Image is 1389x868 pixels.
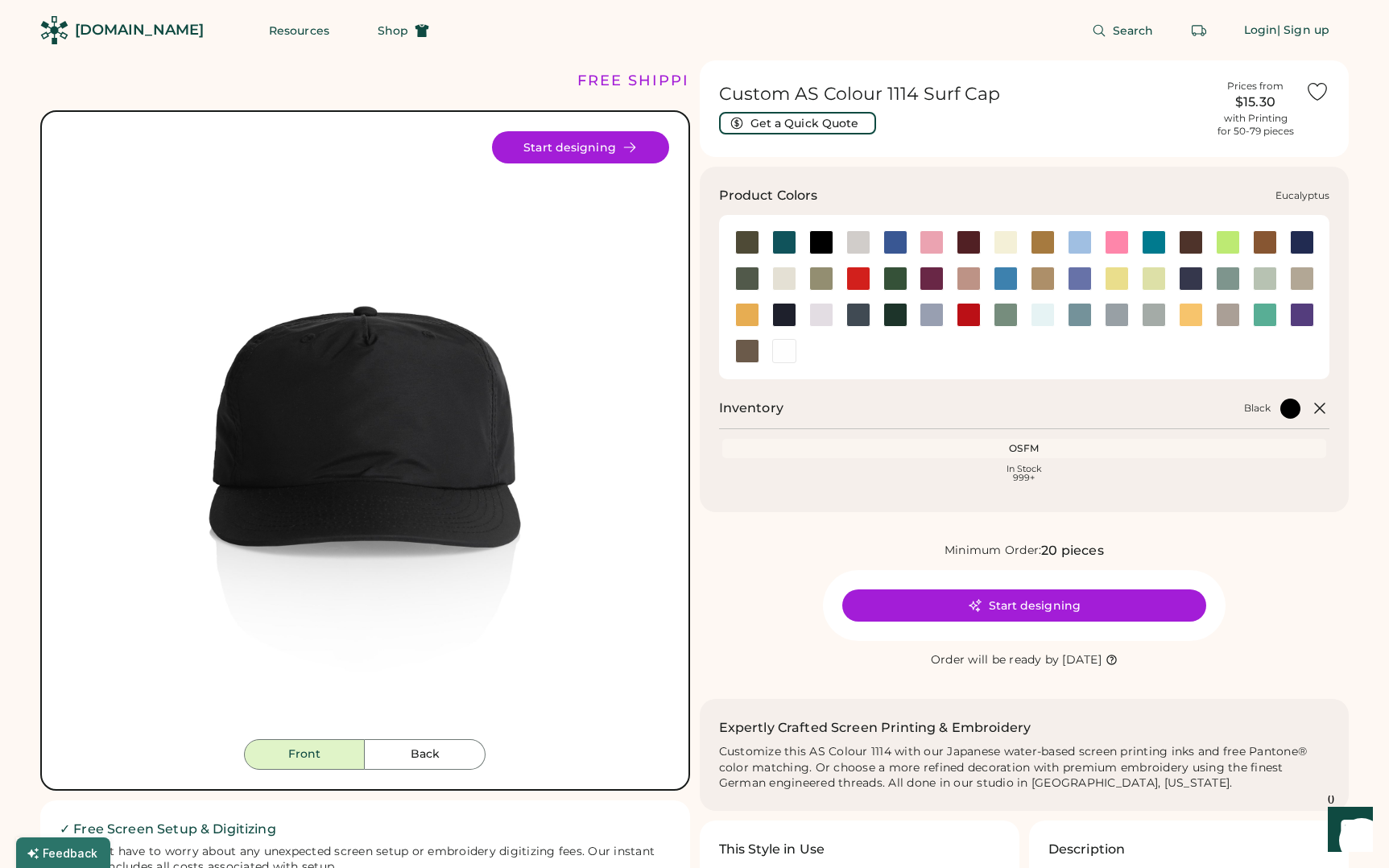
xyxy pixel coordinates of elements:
[1275,189,1329,202] div: Eucalyptus
[719,718,1031,738] h2: Expertly Crafted Screen Printing & Embroidery
[719,399,783,418] h2: Inventory
[726,442,1324,455] div: OSFM
[1244,402,1271,415] div: Black
[1313,796,1382,865] iframe: Front Chat
[1217,112,1294,138] div: with Printing for 50-79 pieces
[945,543,1042,559] div: Minimum Order:
[719,186,818,205] h3: Product Colors
[719,744,1330,792] div: Customize this AS Colour 1114 with our Japanese water-based screen printing inks and free Pantone...
[61,131,669,739] div: 1114 Style Image
[378,25,408,36] span: Shop
[1277,23,1329,39] div: | Sign up
[842,589,1206,622] button: Start designing
[1062,652,1102,668] div: [DATE]
[1113,25,1154,36] span: Search
[1048,840,1126,859] h3: Description
[1215,93,1296,112] div: $15.30
[244,739,365,770] button: Front
[719,840,825,859] h3: This Style in Use
[1183,14,1215,47] button: Retrieve an order
[719,83,1206,105] h1: Custom AS Colour 1114 Surf Cap
[1041,541,1103,560] div: 20 pieces
[492,131,669,163] button: Start designing
[577,70,716,92] div: FREE SHIPPING
[365,739,486,770] button: Back
[1073,14,1173,47] button: Search
[75,20,204,40] div: [DOMAIN_NAME]
[60,820,671,839] h2: ✓ Free Screen Setup & Digitizing
[61,131,669,739] img: 1114 - Black Front Image
[40,16,68,44] img: Rendered Logo - Screens
[250,14,349,47] button: Resources
[1227,80,1284,93] div: Prices from
[1244,23,1278,39] div: Login
[358,14,449,47] button: Shop
[726,465,1324,482] div: In Stock 999+
[931,652,1060,668] div: Order will be ready by
[719,112,876,134] button: Get a Quick Quote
